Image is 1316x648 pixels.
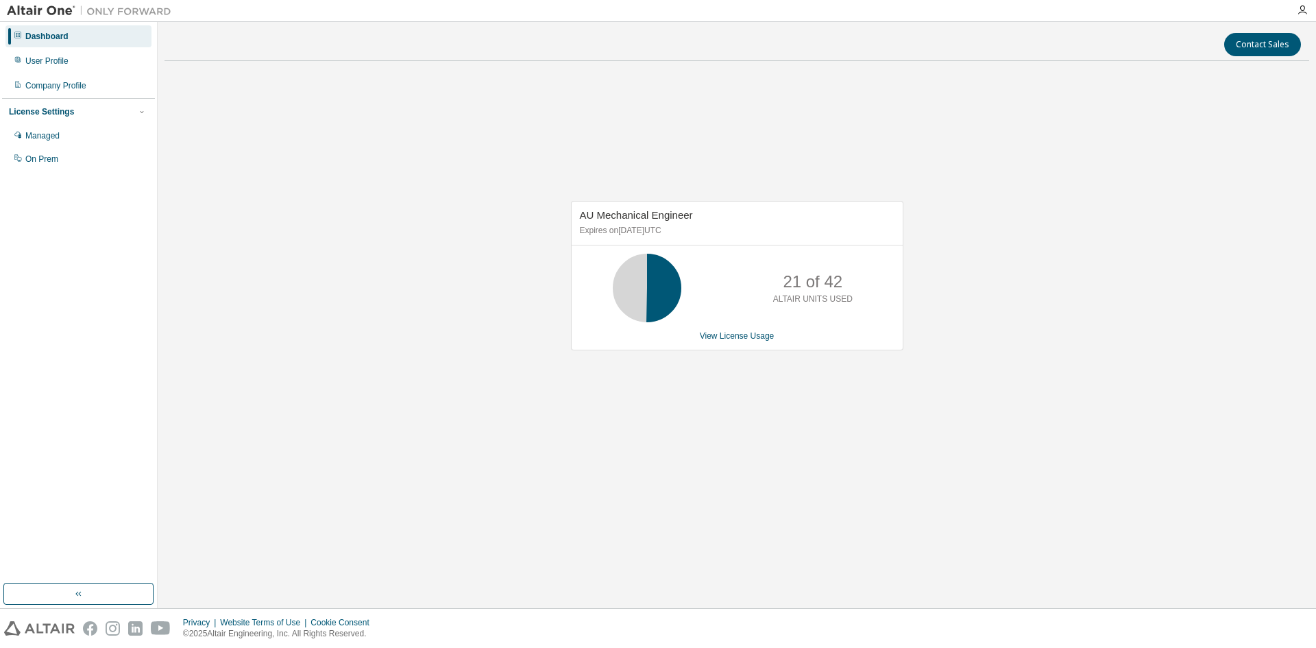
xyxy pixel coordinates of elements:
div: Website Terms of Use [220,617,310,628]
div: Dashboard [25,31,69,42]
img: facebook.svg [83,621,97,636]
div: On Prem [25,154,58,165]
img: altair_logo.svg [4,621,75,636]
div: Managed [25,130,60,141]
div: Privacy [183,617,220,628]
div: Company Profile [25,80,86,91]
img: linkedin.svg [128,621,143,636]
div: Cookie Consent [310,617,377,628]
div: User Profile [25,56,69,67]
p: Expires on [DATE] UTC [580,225,891,237]
p: © 2025 Altair Engineering, Inc. All Rights Reserved. [183,628,378,640]
button: Contact Sales [1224,33,1301,56]
p: 21 of 42 [783,270,842,293]
a: View License Usage [700,331,775,341]
span: AU Mechanical Engineer [580,209,693,221]
img: instagram.svg [106,621,120,636]
img: Altair One [7,4,178,18]
div: License Settings [9,106,74,117]
p: ALTAIR UNITS USED [773,293,853,305]
img: youtube.svg [151,621,171,636]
